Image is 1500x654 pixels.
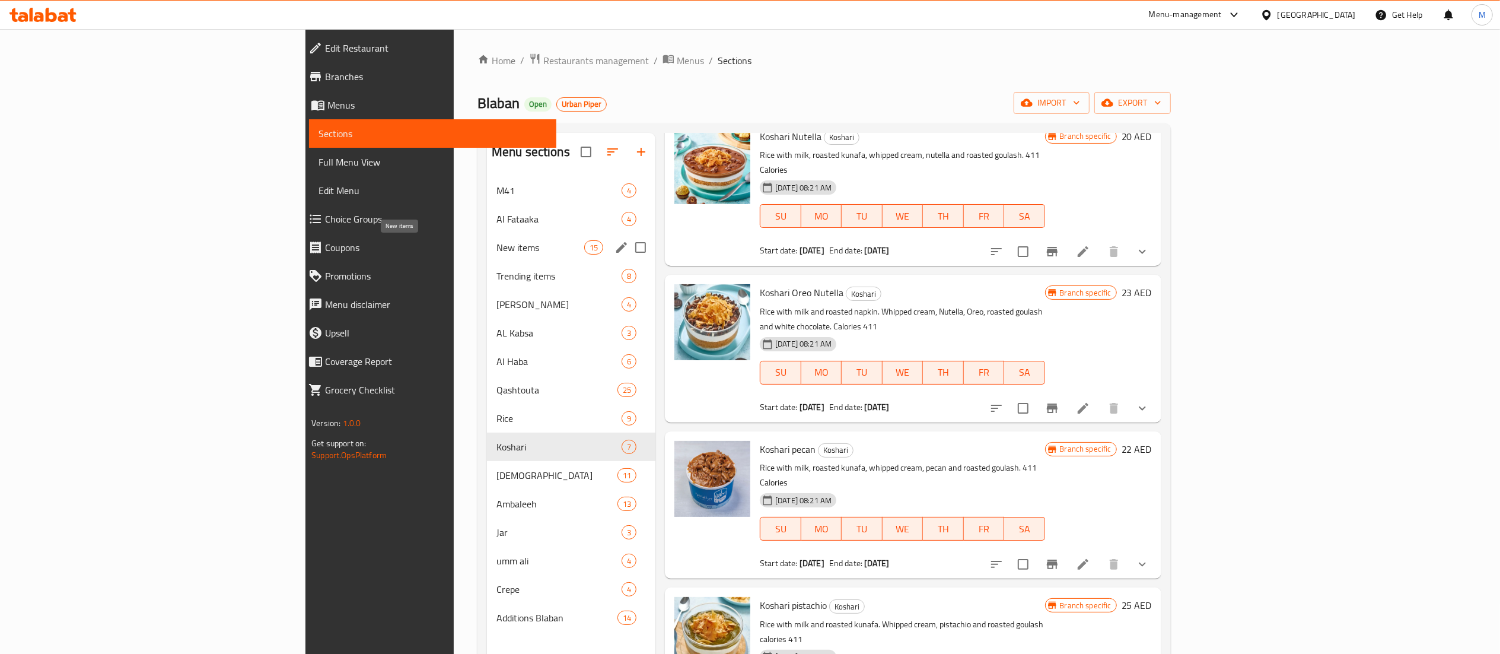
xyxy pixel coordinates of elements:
span: 3 [622,527,636,538]
button: Branch-specific-item [1038,550,1066,579]
div: Qashtouta [496,383,617,397]
a: Menus [663,53,704,68]
h6: 22 AED [1122,441,1152,458]
div: items [622,582,636,596]
div: umm ali4 [487,547,655,575]
span: Koshari [496,440,622,454]
div: items [622,269,636,283]
a: Choice Groups [299,205,556,233]
span: Trending items [496,269,622,283]
button: delete [1100,394,1128,423]
div: Koshari [818,443,853,458]
div: items [622,411,636,426]
div: Hoba Tito Mambo [496,297,622,312]
p: Rice with milk and roasted napkin. Whipped cream, Nutella, Oreo, roasted goulash and white chocol... [760,304,1044,334]
button: import [1014,92,1090,114]
button: SA [1004,204,1045,228]
span: SU [765,364,796,381]
span: 15 [585,242,603,253]
span: 14 [618,612,636,624]
b: [DATE] [800,555,824,571]
button: SA [1004,361,1045,385]
span: M [1479,8,1486,21]
svg: Show Choices [1135,557,1149,572]
span: MO [806,364,837,381]
span: [PERSON_NAME] [496,297,622,312]
span: TU [846,208,878,225]
span: FR [969,364,1000,381]
div: items [622,554,636,568]
span: [DATE] 08:21 AM [770,338,836,350]
span: [DATE] 08:21 AM [770,495,836,506]
div: Qashtouta25 [487,376,655,404]
li: / [654,53,658,68]
div: Al Haba6 [487,347,655,376]
div: items [617,611,636,625]
span: Branch specific [1055,131,1116,142]
span: 3 [622,328,636,339]
span: Al Haba [496,354,622,369]
span: End date: [829,399,862,415]
span: FR [969,208,1000,225]
a: Edit menu item [1076,245,1090,259]
span: Sort sections [598,138,627,166]
a: Coupons [299,233,556,262]
span: Koshari [824,131,859,144]
span: Jar [496,525,622,539]
span: Koshari pistachio [760,596,827,614]
span: import [1023,96,1080,110]
span: Rice [496,411,622,426]
div: Ambaleeh13 [487,490,655,518]
div: items [622,525,636,539]
button: delete [1100,550,1128,579]
span: End date: [829,243,862,258]
span: Get support on: [311,436,366,451]
span: Start date: [760,399,798,415]
span: Version: [311,415,340,431]
a: Coverage Report [299,347,556,376]
button: SU [760,517,801,541]
h6: 25 AED [1122,597,1152,614]
a: Edit menu item [1076,401,1090,415]
span: Sections [319,126,546,141]
span: 4 [622,584,636,595]
span: SA [1009,364,1040,381]
a: Full Menu View [309,148,556,176]
div: [DEMOGRAPHIC_DATA]11 [487,461,655,490]
span: 7 [622,442,636,453]
div: M414 [487,176,655,205]
span: Select to update [1011,552,1036,577]
span: MO [806,208,837,225]
a: Branches [299,62,556,91]
button: sort-choices [982,550,1011,579]
nav: breadcrumb [477,53,1171,68]
button: Branch-specific-item [1038,394,1066,423]
span: Koshari [819,443,853,457]
div: AL Kabsa3 [487,319,655,347]
span: Choice Groups [325,212,546,226]
div: items [622,354,636,369]
span: umm ali [496,554,622,568]
span: Menu disclaimer [325,297,546,312]
div: Koshari7 [487,433,655,461]
span: Al Fataaka [496,212,622,226]
nav: Menu sections [487,172,655,637]
span: TU [846,364,878,381]
button: delete [1100,237,1128,266]
span: 9 [622,413,636,424]
button: SU [760,204,801,228]
div: items [617,383,636,397]
div: items [617,468,636,482]
button: sort-choices [982,394,1011,423]
span: Koshari [846,287,881,301]
span: FR [969,520,1000,538]
button: Branch-specific-item [1038,237,1066,266]
svg: Show Choices [1135,245,1149,259]
span: Edit Restaurant [325,41,546,55]
button: sort-choices [982,237,1011,266]
b: [DATE] [800,399,824,415]
span: New items [496,240,584,255]
span: 6 [622,356,636,367]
